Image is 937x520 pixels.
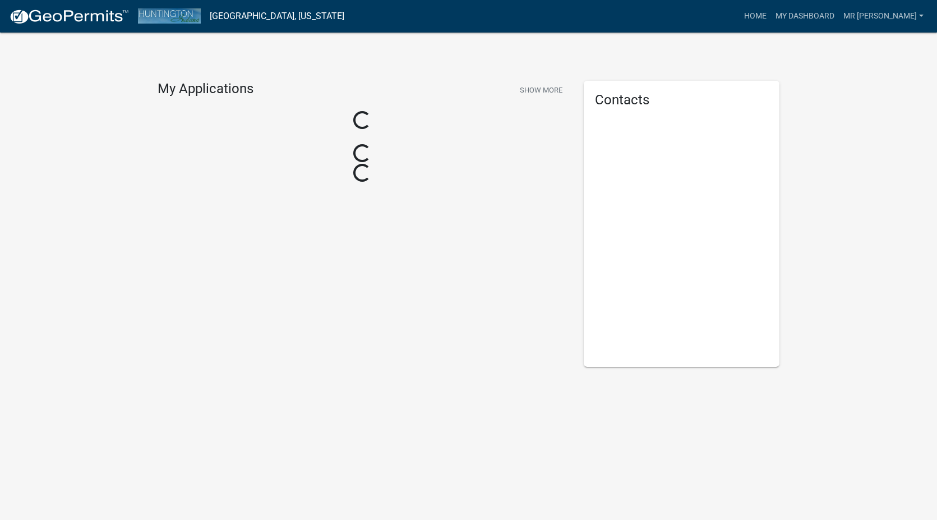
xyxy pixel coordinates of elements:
[771,6,839,27] a: My Dashboard
[158,81,253,98] h4: My Applications
[740,6,771,27] a: Home
[839,6,928,27] a: Mr [PERSON_NAME]
[210,7,344,26] a: [GEOGRAPHIC_DATA], [US_STATE]
[595,92,769,108] h5: Contacts
[138,8,201,24] img: Huntington County, Indiana
[515,81,567,99] button: Show More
